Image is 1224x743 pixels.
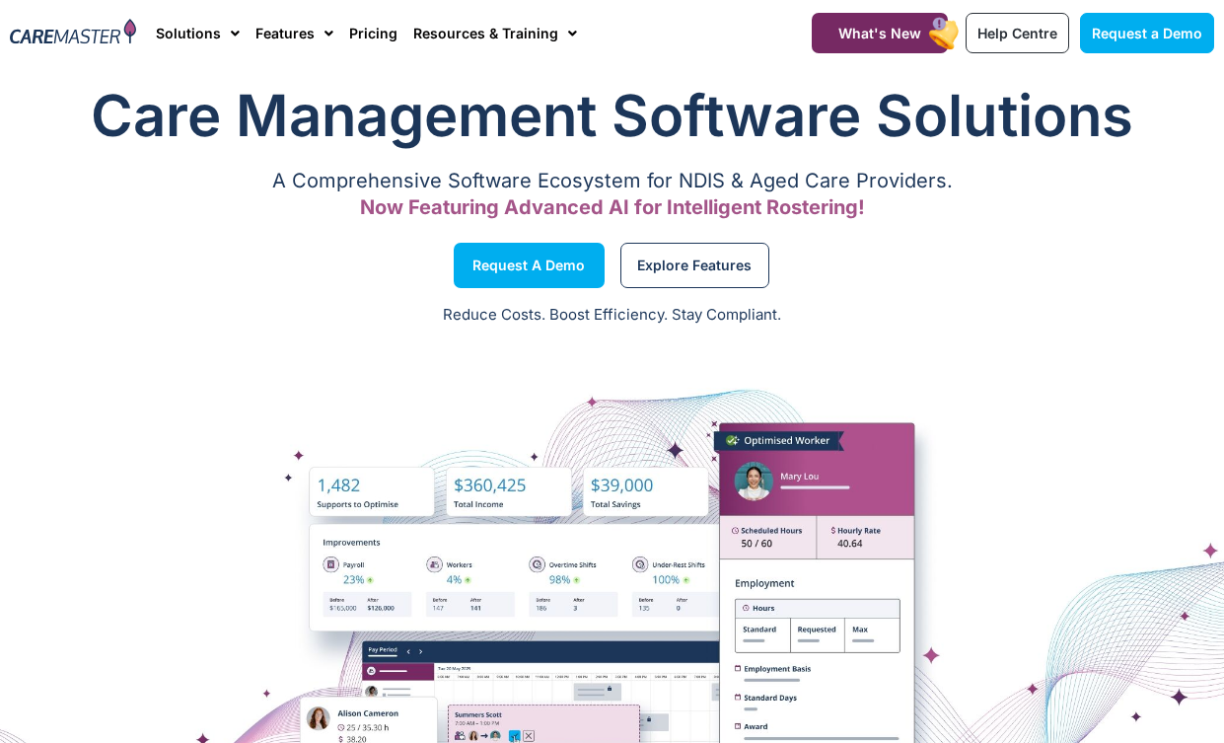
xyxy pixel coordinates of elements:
[10,19,136,46] img: CareMaster Logo
[10,175,1214,187] p: A Comprehensive Software Ecosystem for NDIS & Aged Care Providers.
[838,25,921,41] span: What's New
[12,304,1212,327] p: Reduce Costs. Boost Efficiency. Stay Compliant.
[1092,25,1202,41] span: Request a Demo
[454,243,605,288] a: Request a Demo
[472,260,585,270] span: Request a Demo
[812,13,948,53] a: What's New
[1080,13,1214,53] a: Request a Demo
[977,25,1057,41] span: Help Centre
[637,260,752,270] span: Explore Features
[360,195,865,219] span: Now Featuring Advanced AI for Intelligent Rostering!
[620,243,769,288] a: Explore Features
[966,13,1069,53] a: Help Centre
[10,76,1214,155] h1: Care Management Software Solutions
